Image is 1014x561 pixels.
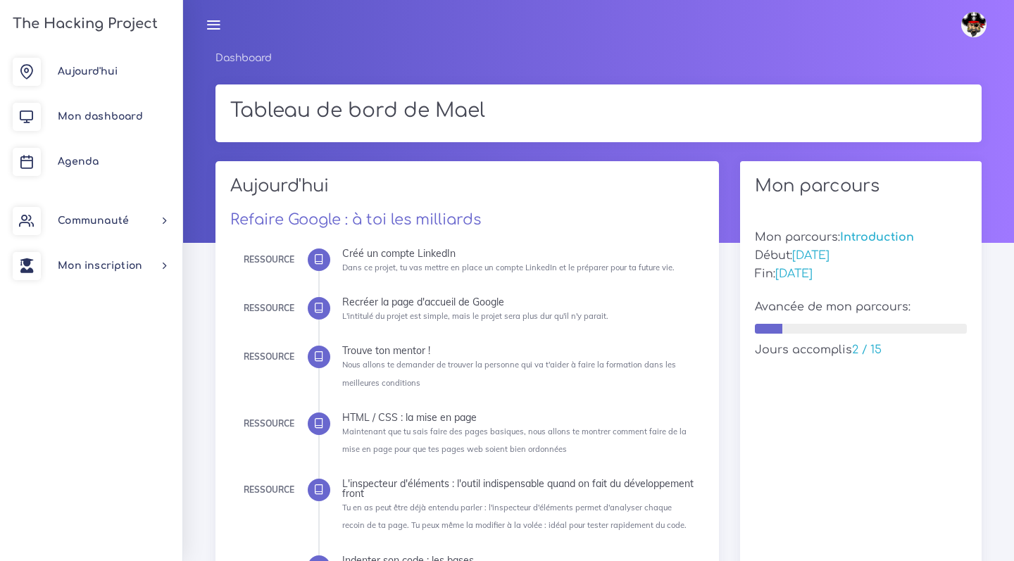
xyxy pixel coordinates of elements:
div: L'inspecteur d'éléments : l'outil indispensable quand on fait du développement front [342,479,694,498]
div: Trouve ton mentor ! [342,346,694,355]
span: Agenda [58,156,99,167]
small: Maintenant que tu sais faire des pages basiques, nous allons te montrer comment faire de la mise ... [342,427,687,454]
h2: Aujourd'hui [230,176,705,206]
span: Communauté [58,215,129,226]
h5: Mon parcours: [755,231,967,244]
span: Mon dashboard [58,111,143,122]
div: Ressource [244,252,294,267]
span: Aujourd'hui [58,66,118,77]
div: Créé un compte LinkedIn [342,248,694,258]
span: Mon inscription [58,260,142,271]
img: avatar [961,12,987,37]
div: Ressource [244,349,294,365]
h2: Mon parcours [755,176,967,196]
span: 2 / 15 [852,343,882,356]
h5: Jours accomplis [755,343,967,357]
span: Introduction [840,231,914,244]
small: Dans ce projet, tu vas mettre en place un compte LinkedIn et le préparer pour ta future vie. [342,263,675,272]
h3: The Hacking Project [8,16,158,32]
h5: Début: [755,249,967,263]
h5: Avancée de mon parcours: [755,301,967,314]
a: Refaire Google : à toi les milliards [230,211,481,228]
div: Ressource [244,482,294,498]
h1: Tableau de bord de Mael [230,99,967,123]
h5: Fin: [755,267,967,281]
small: L'intitulé du projet est simple, mais le projet sera plus dur qu'il n'y parait. [342,311,608,321]
span: [DATE] [775,267,813,280]
a: Dashboard [215,53,272,63]
div: HTML / CSS : la mise en page [342,412,694,422]
div: Ressource [244,301,294,316]
small: Nous allons te demander de trouver la personne qui va t'aider à faire la formation dans les meill... [342,360,676,387]
small: Tu en as peut être déjà entendu parler : l'inspecteur d'éléments permet d'analyser chaque recoin ... [342,503,687,530]
div: Recréer la page d'accueil de Google [342,297,694,307]
div: Ressource [244,416,294,431]
span: [DATE] [792,249,830,262]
